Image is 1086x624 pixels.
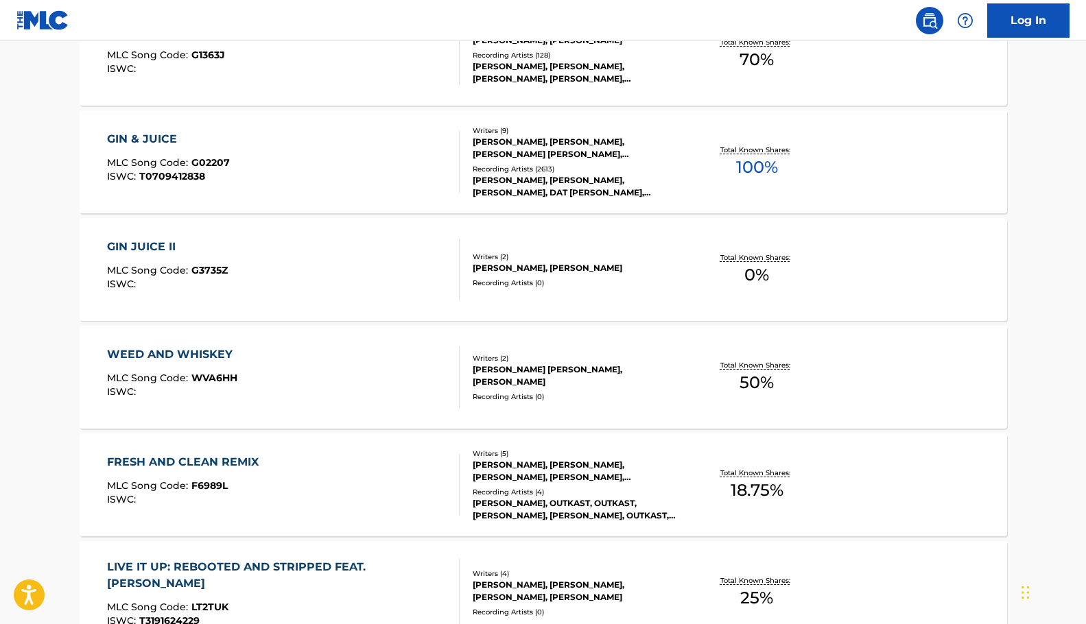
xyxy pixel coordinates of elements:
div: [PERSON_NAME], [PERSON_NAME], [PERSON_NAME] [PERSON_NAME], [PERSON_NAME][US_STATE], [PERSON_NAME]... [473,136,680,160]
p: Total Known Shares: [720,468,794,478]
a: Public Search [916,7,943,34]
span: MLC Song Code : [107,49,191,61]
a: GIN & JUICEMLC Song Code:G02207ISWC:T0709412838Writers (9)[PERSON_NAME], [PERSON_NAME], [PERSON_N... [80,110,1007,213]
img: search [921,12,938,29]
div: Writers ( 2 ) [473,353,680,363]
span: ISWC : [107,170,139,182]
img: MLC Logo [16,10,69,30]
div: Recording Artists ( 4 ) [473,487,680,497]
span: 0 % [744,263,769,287]
div: [PERSON_NAME], [PERSON_NAME], [PERSON_NAME], [PERSON_NAME], [PERSON_NAME] [473,60,680,85]
div: Recording Artists ( 0 ) [473,392,680,402]
p: Total Known Shares: [720,145,794,155]
span: 50 % [740,370,774,395]
a: WEED AND WHISKEYMLC Song Code:WVA6HHISWC:Writers (2)[PERSON_NAME] [PERSON_NAME], [PERSON_NAME]Rec... [80,326,1007,429]
p: Total Known Shares: [720,575,794,586]
span: 100 % [736,155,778,180]
div: Recording Artists ( 0 ) [473,607,680,617]
iframe: Chat Widget [1017,558,1086,624]
div: WEED AND WHISKEY [107,346,239,363]
div: Writers ( 2 ) [473,252,680,262]
div: Writers ( 4 ) [473,568,680,579]
span: ISWC : [107,278,139,290]
span: G3735Z [191,264,228,276]
div: FRESH AND CLEAN REMIX [107,454,265,470]
span: MLC Song Code : [107,479,191,492]
div: Recording Artists ( 128 ) [473,50,680,60]
span: ISWC : [107,385,139,398]
span: 70 % [740,47,774,72]
div: Writers ( 9 ) [473,125,680,136]
div: Help [952,7,979,34]
div: GIN JUICE II [107,239,228,255]
a: GIN JUICE IIMLC Song Code:G3735ZISWC:Writers (2)[PERSON_NAME], [PERSON_NAME]Recording Artists (0)... [80,218,1007,321]
p: Total Known Shares: [720,37,794,47]
div: [PERSON_NAME], [PERSON_NAME], [PERSON_NAME], DAT [PERSON_NAME], [PERSON_NAME], [PERSON_NAME] [473,174,680,199]
div: [PERSON_NAME], [PERSON_NAME], [PERSON_NAME], [PERSON_NAME] [473,579,680,603]
p: Total Known Shares: [720,252,794,263]
div: Writers ( 5 ) [473,448,680,459]
a: Log In [987,3,1070,38]
span: MLC Song Code : [107,601,191,613]
div: GIN & JUICE [107,131,230,147]
img: help [957,12,973,29]
span: 25 % [740,586,773,610]
span: T0709412838 [139,170,205,182]
span: MLC Song Code : [107,264,191,276]
div: LIVE IT UP: REBOOTED AND STRIPPED FEAT. [PERSON_NAME] [107,559,448,592]
div: Drag [1022,572,1030,613]
span: WVA6HH [191,372,237,384]
div: [PERSON_NAME] [PERSON_NAME], [PERSON_NAME] [473,363,680,388]
div: [PERSON_NAME], [PERSON_NAME], [PERSON_NAME], [PERSON_NAME], [PERSON_NAME] [473,459,680,483]
span: G1363J [191,49,225,61]
span: G02207 [191,156,230,169]
span: MLC Song Code : [107,372,191,384]
span: LT2TUK [191,601,228,613]
a: FRESH AND CLEAN REMIXMLC Song Code:F6989LISWC:Writers (5)[PERSON_NAME], [PERSON_NAME], [PERSON_NA... [80,433,1007,536]
a: GIN AND JUICE IIMLC Song Code:G1363JISWC:Writers (2)[PERSON_NAME], [PERSON_NAME]Recording Artists... [80,3,1007,106]
div: [PERSON_NAME], OUTKAST, OUTKAST,[PERSON_NAME], [PERSON_NAME], OUTKAST,[PERSON_NAME] [473,497,680,522]
div: [PERSON_NAME], [PERSON_NAME] [473,262,680,274]
p: Total Known Shares: [720,360,794,370]
span: 18.75 % [731,478,783,503]
div: Recording Artists ( 2613 ) [473,164,680,174]
span: MLC Song Code : [107,156,191,169]
span: ISWC : [107,62,139,75]
div: Recording Artists ( 0 ) [473,278,680,288]
span: ISWC : [107,493,139,505]
span: F6989L [191,479,228,492]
